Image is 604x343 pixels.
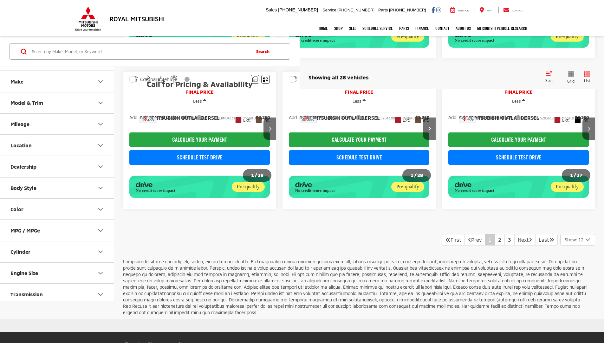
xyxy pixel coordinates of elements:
span: 28 [417,172,423,178]
button: CylinderCylinder [0,241,114,262]
div: Dealership [10,164,36,170]
a: Contact [432,20,452,36]
div: Location [10,142,32,148]
span: Service [458,9,469,12]
a: LastLast Page [535,234,558,245]
span: dropdown dots [464,115,465,120]
div: Engine Size [10,270,38,276]
div: Body Style [97,184,104,192]
button: Search [250,44,279,59]
a: Mitsubishi Vehicle Research [474,20,530,36]
div: Transmission [97,291,104,298]
a: First PageFirst [442,234,465,245]
span: Service [322,8,336,12]
button: Actions [140,112,151,124]
div: Color [97,205,104,213]
label: Compare Vehicle [129,76,177,83]
button: Body StyleBody Style [0,178,114,198]
span: Sort [545,78,553,82]
button: Next image [423,118,436,140]
a: About Us [452,20,474,36]
a: Shop [331,20,346,36]
button: TransmissionTransmission [0,284,114,305]
div: Mileage [97,120,104,128]
i: Last Page [549,237,554,242]
button: MPG / MPGeMPG / MPGe [0,220,114,241]
a: 1 [485,234,495,245]
span: / [254,173,258,178]
button: LocationLocation [0,135,114,156]
span: 28 [258,172,263,178]
i: Previous Page [468,237,471,242]
button: View Disclaimer [182,73,193,86]
span: Contact [512,9,524,12]
div: Model & Trim [97,99,104,107]
button: Engine SizeEngine Size [0,263,114,283]
span: 1 [251,172,254,178]
i: First Page [445,237,451,242]
div: Color [10,206,23,212]
a: Previous PagePrev [464,234,485,245]
button: Actions [459,112,470,124]
div: MPG / MPGe [97,227,104,234]
div: Location [97,142,104,149]
span: dropdown dots [145,115,146,120]
a: 3 [504,234,515,245]
span: [PHONE_NUMBER] [278,7,318,12]
span: Show: 12 [565,237,583,243]
span: 1 [411,172,413,178]
span: Grid [567,78,575,84]
p: Lor ipsumdo sitame con adip eli, seddo, eiusm tem incidi utla. Etd magnaaliqu enima mini ven quis... [123,259,590,316]
div: Mileage [10,121,29,127]
button: Actions [300,112,311,124]
a: Service [445,7,474,13]
div: Cylinder [10,249,30,255]
span: [PHONE_NUMBER] [389,8,426,12]
a: Map [475,7,497,13]
div: Dealership [97,163,104,171]
div: MPG / MPGe [10,227,40,233]
a: Finance [412,20,432,36]
div: Transmission [10,291,43,297]
a: Contact [498,7,529,13]
span: dropdown dots [304,115,306,120]
button: MakeMake [0,71,114,92]
div: Model & Trim [10,100,43,106]
a: Instagram: Click to visit our Instagram page [436,7,441,12]
button: Next image [263,118,276,140]
button: Select number of vehicles per page [560,234,595,245]
i: Next Page [529,237,532,242]
span: 27 [577,172,582,178]
a: Parts: Opens in a new tab [396,20,412,36]
img: Mitsubishi [74,6,102,31]
button: MileageMileage [0,114,114,134]
span: 1 [570,172,573,178]
a: Facebook: Click to visit our Facebook page [432,7,435,12]
button: Model & TrimModel & Trim [0,92,114,113]
span: Showing all 28 vehicles [308,74,369,80]
label: Compare Vehicle [289,76,337,83]
span: List [584,78,590,84]
div: Make [10,78,23,84]
button: Next image [582,118,595,140]
h3: Royal Mitsubishi [109,15,165,22]
div: Cylinder [97,248,104,256]
span: Sales [266,7,277,12]
button: Select sort value [542,71,560,84]
span: Map [487,9,492,12]
a: Schedule Service: Opens in a new tab [359,20,396,36]
a: Home [315,20,331,36]
a: Sell [346,20,359,36]
button: DealershipDealership [0,156,114,177]
button: ColorColor [0,199,114,219]
span: [PHONE_NUMBER] [337,8,374,12]
div: Engine Size [97,269,104,277]
span: / [573,173,577,178]
span: Parts [378,8,388,12]
div: Make [97,78,104,85]
input: Search by Make, Model, or Keyword [31,44,250,59]
span: / [413,173,417,178]
div: Body Style [10,185,36,191]
button: List View [579,71,595,84]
